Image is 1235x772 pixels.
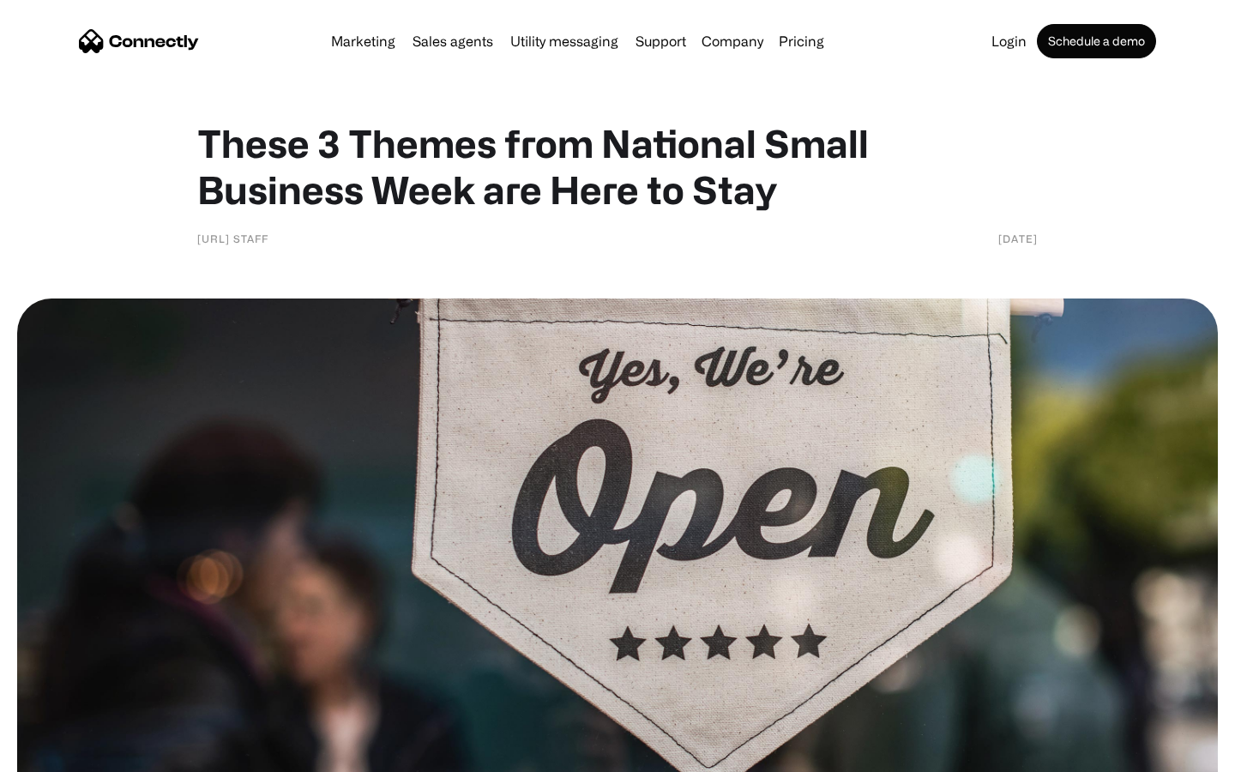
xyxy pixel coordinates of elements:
[503,34,625,48] a: Utility messaging
[629,34,693,48] a: Support
[197,120,1038,213] h1: These 3 Themes from National Small Business Week are Here to Stay
[34,742,103,766] ul: Language list
[772,34,831,48] a: Pricing
[702,29,763,53] div: Company
[324,34,402,48] a: Marketing
[17,742,103,766] aside: Language selected: English
[998,230,1038,247] div: [DATE]
[985,34,1033,48] a: Login
[197,230,268,247] div: [URL] Staff
[1037,24,1156,58] a: Schedule a demo
[406,34,500,48] a: Sales agents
